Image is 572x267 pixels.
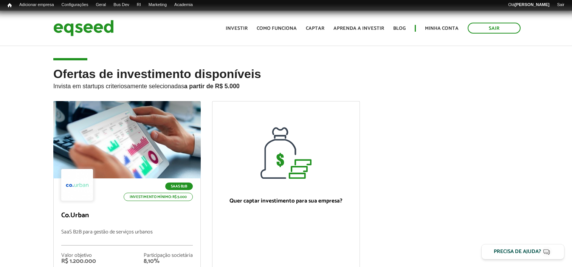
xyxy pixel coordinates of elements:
a: Marketing [145,2,171,8]
a: Aprenda a investir [333,26,384,31]
p: Quer captar investimento para sua empresa? [220,198,352,204]
a: Geral [92,2,110,8]
p: Co.Urban [61,212,193,220]
a: Captar [306,26,324,31]
div: R$ 1.200.000 [61,258,96,264]
a: Sair [468,23,521,34]
div: 8,10% [144,258,193,264]
p: SaaS B2B [165,183,193,190]
a: Sair [553,2,568,8]
img: EqSeed [53,18,114,38]
a: Configurações [58,2,92,8]
a: Como funciona [257,26,297,31]
span: Início [8,3,12,8]
p: Investimento mínimo: R$ 5.000 [124,193,193,201]
a: Início [4,2,16,9]
div: Participação societária [144,253,193,258]
a: Adicionar empresa [16,2,58,8]
a: Blog [393,26,406,31]
a: Academia [171,2,197,8]
div: Valor objetivo [61,253,96,258]
strong: [PERSON_NAME] [515,2,549,7]
h2: Ofertas de investimento disponíveis [53,68,519,101]
p: SaaS B2B para gestão de serviços urbanos [61,229,193,246]
a: Minha conta [425,26,459,31]
a: Olá[PERSON_NAME] [504,2,553,8]
a: Investir [226,26,248,31]
strong: a partir de R$ 5.000 [184,83,240,89]
a: RI [133,2,145,8]
p: Invista em startups criteriosamente selecionadas [53,81,519,90]
a: Bus Dev [110,2,133,8]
